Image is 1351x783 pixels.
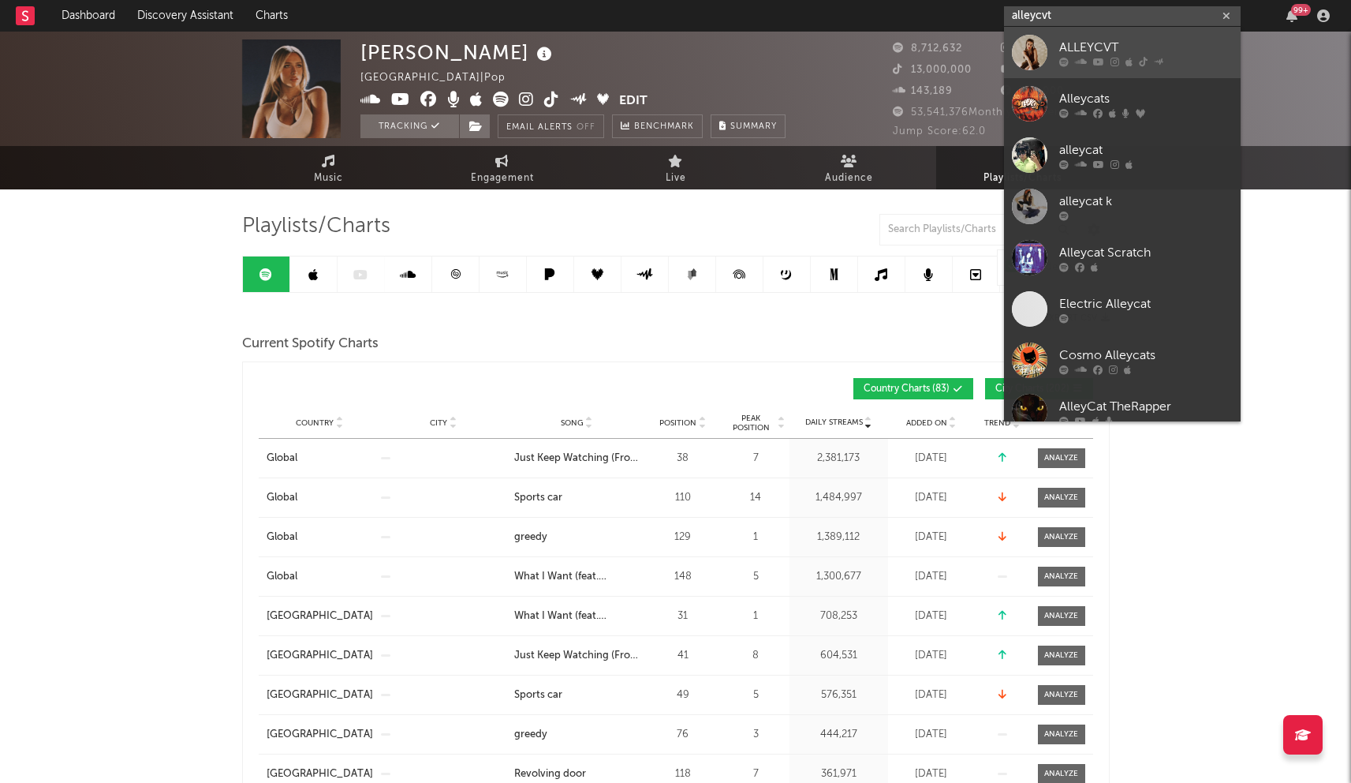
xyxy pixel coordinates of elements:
a: AlleyCat TheRapper [1004,386,1241,437]
a: Sports car [514,490,640,506]
a: Electric Alleycat [1004,283,1241,335]
div: 5 [726,687,786,703]
div: 49 [648,687,718,703]
div: 5 [726,569,786,585]
div: 1,389,112 [793,530,884,545]
div: 7 [726,451,786,466]
span: Trend [984,418,1010,428]
div: Sports car [514,490,562,506]
a: Global [267,569,373,585]
div: [DATE] [892,648,971,664]
a: Global [267,490,373,506]
div: 129 [648,530,718,545]
div: alleycat k [1059,192,1233,211]
div: Sports car [514,687,562,703]
span: Song [561,418,584,428]
div: 1 [726,530,786,545]
div: [DATE] [892,727,971,743]
div: 361,971 [793,766,884,782]
a: Global [267,451,373,466]
span: 6,290,000 [1001,65,1074,75]
div: 14 [726,490,786,506]
div: [PERSON_NAME] [360,39,556,66]
a: What I Want (feat. [PERSON_NAME]) [514,609,640,624]
span: 143,189 [893,86,953,96]
div: 444,217 [793,727,884,743]
span: 13,000,000 [893,65,972,75]
div: [DATE] [892,569,971,585]
button: Email AlertsOff [498,114,604,138]
span: 7,766,128 [1001,43,1071,54]
input: Search Playlists/Charts [879,214,1077,245]
span: 309,000 [1001,86,1064,96]
div: 576,351 [793,687,884,703]
span: 8,712,632 [893,43,962,54]
span: Peak Position [726,414,776,433]
div: [DATE] [892,687,971,703]
div: Revolving door [514,766,586,782]
span: Position [659,418,696,428]
a: alleycat k [1004,181,1241,232]
div: Global [267,451,297,466]
div: 1,484,997 [793,490,884,506]
input: Search for artists [1004,6,1241,26]
a: [GEOGRAPHIC_DATA] [267,766,373,782]
span: Playlists/Charts [242,217,390,236]
div: 7 [726,766,786,782]
div: [DATE] [892,490,971,506]
span: Playlists/Charts [983,169,1062,188]
span: Jump Score: 62.0 [893,126,986,137]
a: Playlists/Charts [936,146,1110,189]
div: 708,253 [793,609,884,624]
a: ALLEYCVT [1004,27,1241,78]
div: [DATE] [892,530,971,545]
div: 3 [726,727,786,743]
div: Global [267,530,297,545]
span: Country [296,418,334,428]
div: Alleycat Scratch [1059,243,1233,262]
div: 118 [648,766,718,782]
div: Global [267,569,297,585]
div: [GEOGRAPHIC_DATA] | Pop [360,69,524,88]
a: greedy [514,727,640,743]
div: [DATE] [892,451,971,466]
span: Music [314,169,343,188]
span: Summary [730,122,777,131]
span: Added On [906,418,947,428]
span: City Charts ( 202 ) [995,384,1069,394]
button: Summary [711,114,786,138]
div: 2,381,173 [793,451,884,466]
a: Cosmo Alleycats [1004,335,1241,386]
button: Tracking [360,114,459,138]
span: Engagement [471,169,534,188]
div: [DATE] [892,766,971,782]
div: 31 [648,609,718,624]
div: Alleycats [1059,89,1233,108]
a: Sports car [514,687,640,703]
span: Current Spotify Charts [242,335,379,354]
a: What I Want (feat. [PERSON_NAME]) [514,569,640,585]
div: AlleyCat TheRapper [1059,397,1233,416]
a: [GEOGRAPHIC_DATA] [267,609,373,624]
div: 604,531 [793,648,884,664]
button: Country Charts(83) [853,378,973,399]
span: City [430,418,447,428]
a: Audience [763,146,936,189]
div: Cosmo Alleycats [1059,346,1233,365]
div: ALLEYCVT [1059,38,1233,57]
button: 99+ [1286,9,1297,22]
em: Off [577,123,595,132]
div: 99 + [1291,4,1311,16]
span: Live [666,169,686,188]
a: Alleycat Scratch [1004,232,1241,283]
div: [DATE] [892,609,971,624]
a: greedy [514,530,640,545]
a: [GEOGRAPHIC_DATA] [267,648,373,664]
div: alleycat [1059,140,1233,159]
button: Edit [619,92,648,111]
div: [GEOGRAPHIC_DATA] [267,687,373,703]
a: [GEOGRAPHIC_DATA] [267,727,373,743]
